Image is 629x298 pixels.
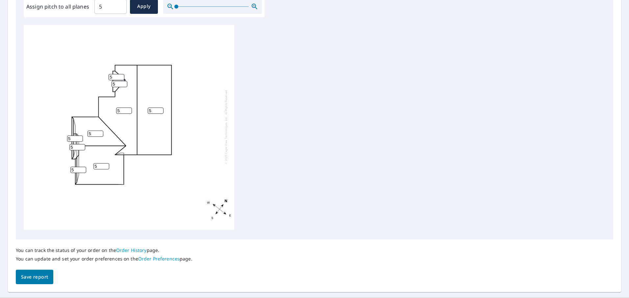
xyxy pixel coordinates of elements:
[21,273,48,281] span: Save report
[16,256,192,262] p: You can update and set your order preferences on the page.
[16,270,53,285] button: Save report
[26,3,89,11] label: Assign pitch to all planes
[116,247,147,253] a: Order History
[16,247,192,253] p: You can track the status of your order on the page.
[138,256,180,262] a: Order Preferences
[135,2,153,11] span: Apply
